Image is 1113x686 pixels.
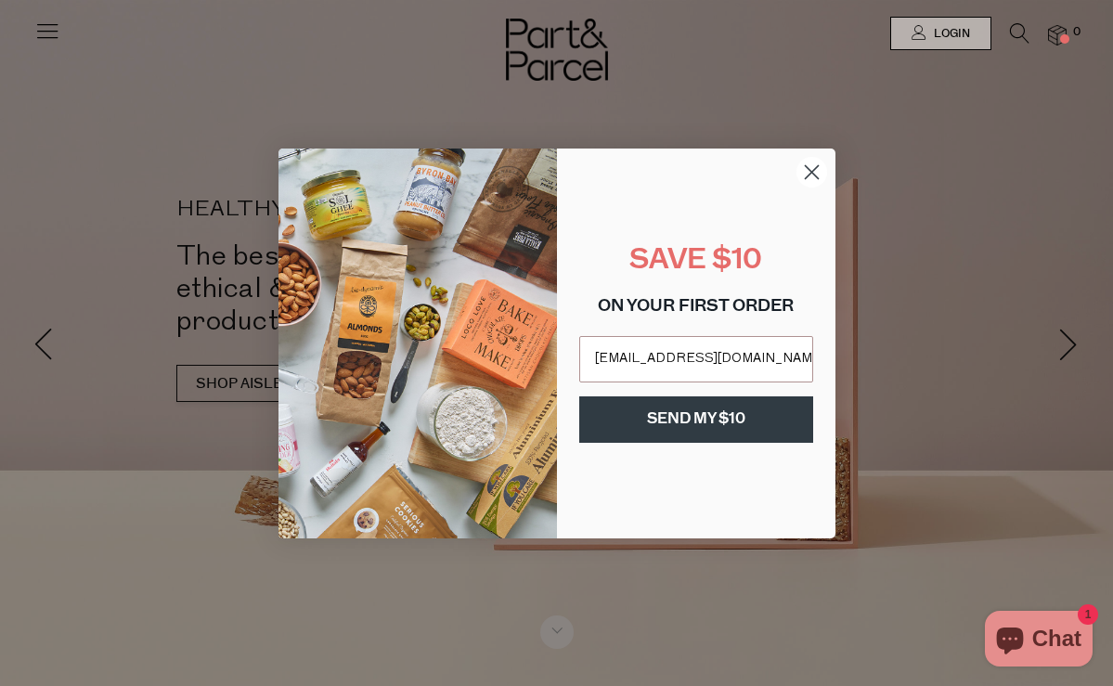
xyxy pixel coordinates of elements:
button: SEND MY $10 [579,396,813,443]
span: Login [929,26,970,42]
a: Login [890,17,991,50]
button: Close dialog [796,156,828,188]
a: 0 [1048,25,1067,45]
span: ON YOUR FIRST ORDER [598,299,794,316]
img: Part&Parcel [506,19,608,81]
input: Email [579,336,813,382]
span: 0 [1068,24,1085,41]
img: 8150f546-27cf-4737-854f-2b4f1cdd6266.png [278,149,557,538]
span: SAVE $10 [629,247,762,276]
inbox-online-store-chat: Shopify online store chat [979,611,1098,671]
